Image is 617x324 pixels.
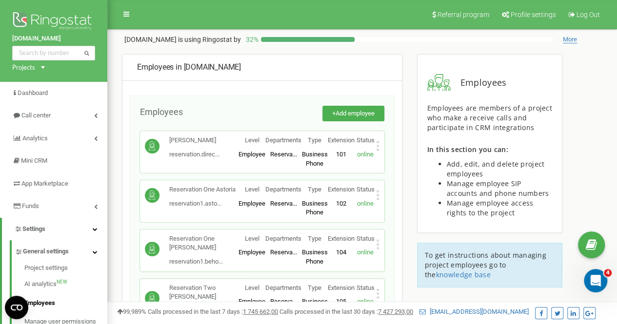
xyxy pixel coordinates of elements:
p: Reservation Two [PERSON_NAME] [169,284,239,302]
span: Reserva... [270,248,297,256]
a: Settings [2,218,107,241]
span: Employees [451,76,507,89]
span: Business Phone [302,151,328,167]
p: [DOMAIN_NAME] [124,35,241,44]
span: More [563,36,577,43]
span: General settings [23,247,69,256]
span: Employee [239,151,265,158]
span: Type [308,186,321,193]
div: [DOMAIN_NAME] [137,62,387,73]
span: To get instructions about managing project employees go to the [425,250,546,279]
span: Employee [239,298,265,305]
p: Reservation One [PERSON_NAME] [169,234,239,252]
span: Type [308,136,321,144]
span: Business Phone [302,248,328,265]
span: Reserva... [270,298,297,305]
span: Status [356,136,374,144]
p: 101 [328,150,355,159]
span: Business Phone [302,298,328,314]
span: Add employee [336,110,375,117]
span: Departments [265,284,301,291]
span: Reserva... [270,200,297,207]
a: [EMAIL_ADDRESS][DOMAIN_NAME] [419,308,529,315]
button: Open CMP widget [5,296,28,319]
a: knowledge base [436,270,490,279]
span: Call center [21,112,51,119]
span: Employees [140,107,183,117]
u: 1 745 662,00 [243,308,278,315]
span: Calls processed in the last 7 days : [148,308,278,315]
a: [DOMAIN_NAME] [12,34,95,43]
span: Profile settings [511,11,556,19]
span: Employees are members of a project who make a receive calls and participate in CRM integrations [427,103,552,132]
span: Add, edit, and delete project employees [447,159,545,178]
p: 105 [328,297,355,306]
span: Employees in [137,62,182,72]
button: +Add employee [322,106,384,122]
span: Extension [328,235,355,242]
span: Level [245,235,259,242]
span: reservation1.asto... [169,200,221,207]
span: Reserva... [270,151,297,158]
span: Settings [22,225,45,232]
span: is using Ringostat by [178,36,241,43]
span: Departments [265,186,301,193]
span: Manage employee access rights to the project [447,198,534,217]
div: Projects [12,63,35,72]
span: Mini CRM [21,157,47,164]
span: Extension [328,136,355,144]
a: Employees [24,294,107,313]
span: online [357,200,374,207]
span: Calls processed in the last 30 days : [279,308,413,315]
span: reservation1.beho... [169,258,223,265]
span: online [357,248,374,256]
img: Ringostat logo [12,10,95,34]
span: Level [245,136,259,144]
span: Employee [239,200,265,207]
u: 7 427 293,00 [378,308,413,315]
span: Status [356,235,374,242]
span: Dashboard [18,89,48,96]
p: 32 % [241,35,261,44]
span: Status [356,284,374,291]
span: Level [245,186,259,193]
span: Manage employee SIP accounts and phone numbers [447,179,549,198]
span: Departments [265,136,301,144]
p: 102 [328,199,355,209]
span: Level [245,284,259,291]
span: Status [356,186,374,193]
span: In this section you can: [427,145,508,154]
span: Extension [328,186,355,193]
span: reservation.direc... [169,151,219,158]
p: 104 [328,248,355,257]
span: Type [308,284,321,291]
span: Extension [328,284,355,291]
span: 4 [604,269,612,277]
span: online [357,151,374,158]
span: 99,989% [117,308,146,315]
iframe: Intercom live chat [584,269,607,292]
span: online [357,298,374,305]
span: Business Phone [302,200,328,216]
span: Type [308,235,321,242]
span: Analytics [22,134,48,142]
p: Reservation One Astoria [169,185,236,194]
span: App Marketplace [21,180,68,187]
a: Project settings [24,264,107,275]
a: AI analyticsNEW [24,275,107,294]
span: Funds [22,202,39,210]
span: Referral program [438,11,489,19]
span: Employee [239,248,265,256]
p: [PERSON_NAME] [169,136,219,145]
a: General settings [15,240,107,260]
span: Departments [265,235,301,242]
span: Log Out [577,11,600,19]
input: Search by number [12,46,95,60]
